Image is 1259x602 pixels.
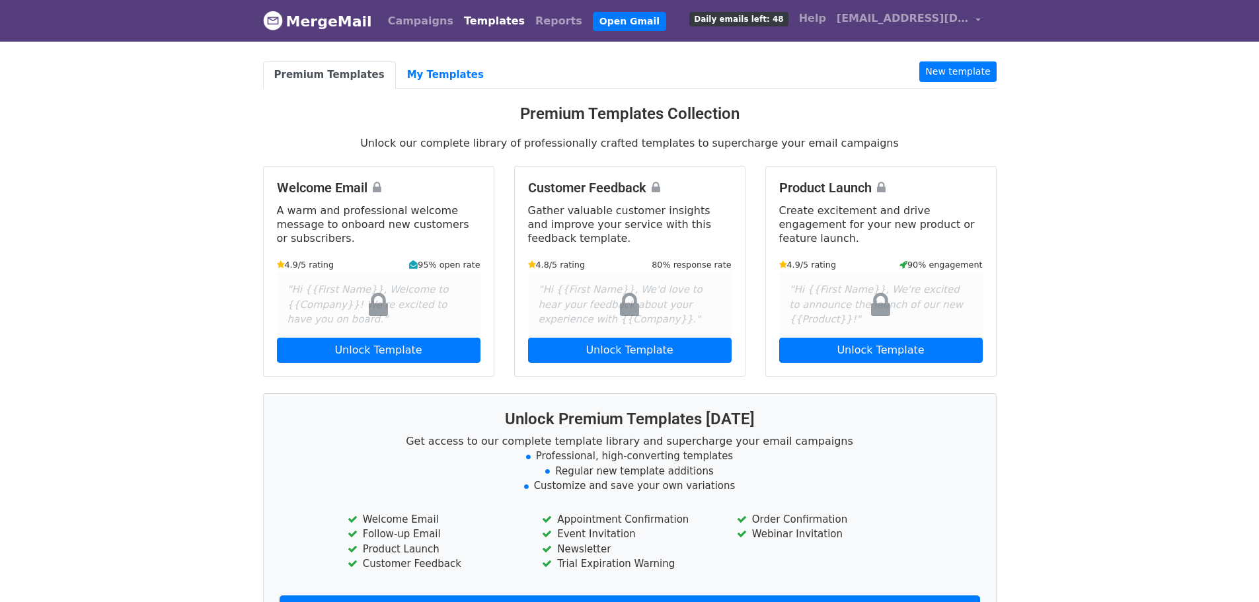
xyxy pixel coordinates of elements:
[459,8,530,34] a: Templates
[528,338,732,363] a: Unlock Template
[348,556,522,572] li: Customer Feedback
[348,542,522,557] li: Product Launch
[737,527,911,542] li: Webinar Invitation
[737,512,911,527] li: Order Confirmation
[280,478,980,494] li: Customize and save your own variations
[263,136,997,150] p: Unlock our complete library of professionally crafted templates to supercharge your email campaigns
[528,180,732,196] h4: Customer Feedback
[652,258,731,271] small: 80% response rate
[779,180,983,196] h4: Product Launch
[899,258,983,271] small: 90% engagement
[277,204,480,245] p: A warm and professional welcome message to onboard new customers or subscribers.
[528,258,586,271] small: 4.8/5 rating
[277,272,480,338] div: "Hi {{First Name}}, Welcome to {{Company}}! We're excited to have you on board."
[593,12,666,31] a: Open Gmail
[837,11,969,26] span: [EMAIL_ADDRESS][DOMAIN_NAME]
[689,12,788,26] span: Daily emails left: 48
[779,338,983,363] a: Unlock Template
[348,512,522,527] li: Welcome Email
[542,512,716,527] li: Appointment Confirmation
[263,7,372,35] a: MergeMail
[409,258,480,271] small: 95% open rate
[280,434,980,448] p: Get access to our complete template library and supercharge your email campaigns
[277,258,334,271] small: 4.9/5 rating
[528,272,732,338] div: "Hi {{First Name}}, We'd love to hear your feedback about your experience with {{Company}}."
[528,204,732,245] p: Gather valuable customer insights and improve your service with this feedback template.
[263,11,283,30] img: MergeMail logo
[779,204,983,245] p: Create excitement and drive engagement for your new product or feature launch.
[280,464,980,479] li: Regular new template additions
[779,258,837,271] small: 4.9/5 rating
[542,527,716,542] li: Event Invitation
[383,8,459,34] a: Campaigns
[542,556,716,572] li: Trial Expiration Warning
[794,5,831,32] a: Help
[779,272,983,338] div: "Hi {{First Name}}, We're excited to announce the launch of our new {{Product}}!"
[263,104,997,124] h3: Premium Templates Collection
[263,61,396,89] a: Premium Templates
[277,338,480,363] a: Unlock Template
[530,8,588,34] a: Reports
[277,180,480,196] h4: Welcome Email
[348,527,522,542] li: Follow-up Email
[919,61,996,82] a: New template
[280,449,980,464] li: Professional, high-converting templates
[396,61,495,89] a: My Templates
[542,542,716,557] li: Newsletter
[280,410,980,429] h3: Unlock Premium Templates [DATE]
[684,5,793,32] a: Daily emails left: 48
[831,5,986,36] a: [EMAIL_ADDRESS][DOMAIN_NAME]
